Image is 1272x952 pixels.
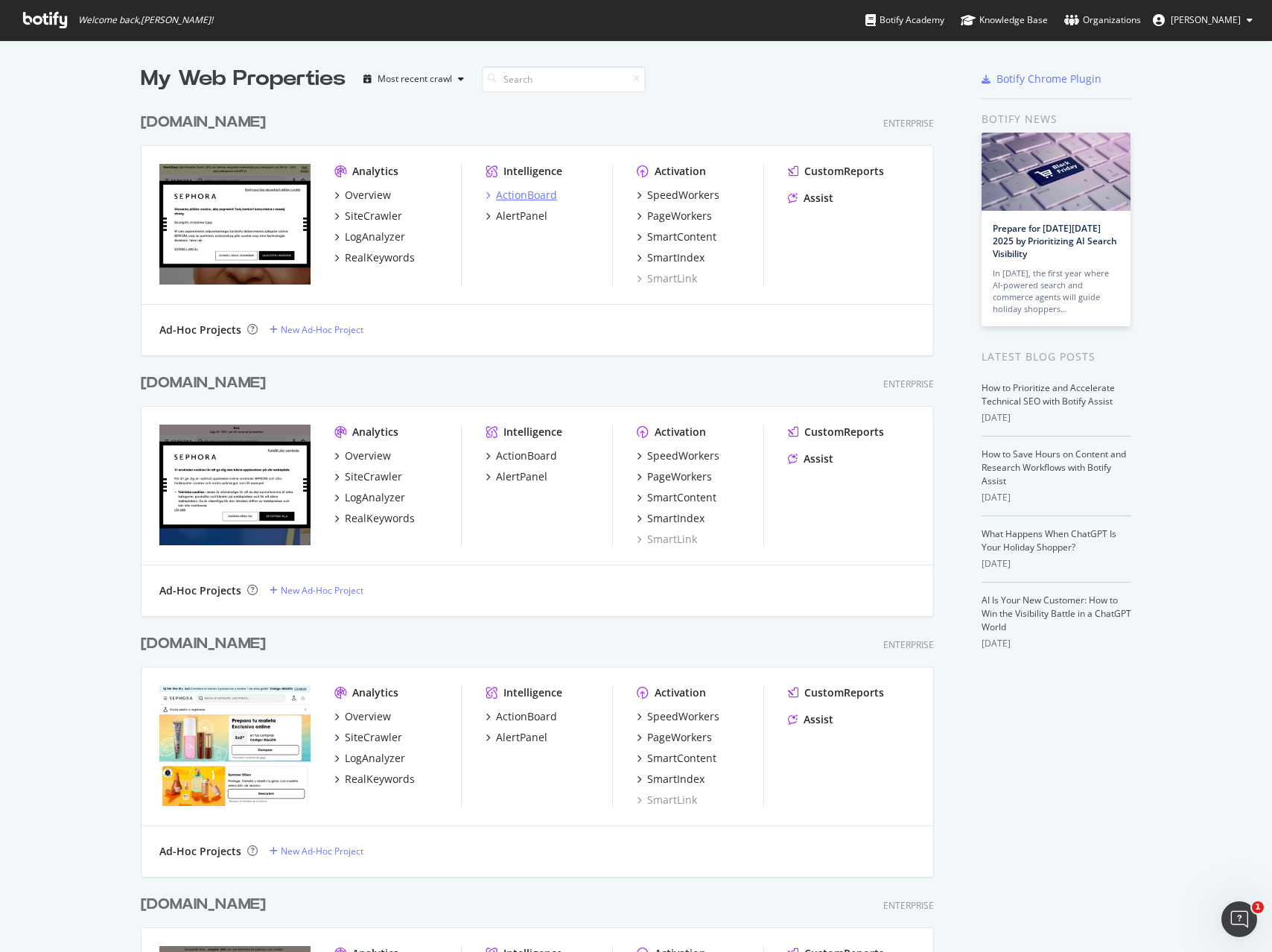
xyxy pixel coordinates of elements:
[334,772,415,787] a: RealKeywords
[334,709,391,724] a: Overview
[637,229,716,244] a: SmartContent
[334,250,415,265] a: RealKeywords
[281,323,363,336] div: New Ad-Hoc Project
[637,751,716,766] a: SmartContent
[637,188,719,203] a: SpeedWorkers
[865,13,944,28] div: Botify Academy
[637,511,705,526] a: SmartIndex
[804,685,884,700] div: CustomReports
[982,72,1101,86] a: Botify Chrome Plugin
[159,425,311,545] img: www.sephora.se
[159,323,241,337] div: Ad-Hoc Projects
[486,469,547,484] a: AlertPanel
[159,685,311,806] img: wwww.sephora.es
[270,584,363,597] a: New Ad-Hoc Project
[647,188,719,203] div: SpeedWorkers
[647,469,712,484] div: PageWorkers
[159,164,311,285] img: www.sephora.pl
[804,712,833,727] div: Assist
[496,188,557,203] div: ActionBoard
[486,730,547,745] a: AlertPanel
[352,685,398,700] div: Analytics
[982,133,1131,211] img: Prepare for Black Friday 2025 by Prioritizing AI Search Visibility
[496,209,547,223] div: AlertPanel
[982,594,1131,633] a: AI Is Your New Customer: How to Win the Visibility Battle in a ChatGPT World
[1064,13,1141,28] div: Organizations
[334,511,415,526] a: RealKeywords
[486,209,547,223] a: AlertPanel
[334,448,391,463] a: Overview
[637,469,712,484] a: PageWorkers
[982,411,1131,425] div: [DATE]
[982,349,1131,365] div: Latest Blog Posts
[655,425,706,439] div: Activation
[141,64,346,94] div: My Web Properties
[637,490,716,505] a: SmartContent
[345,730,402,745] div: SiteCrawler
[637,793,697,807] div: SmartLink
[788,164,884,179] a: CustomReports
[281,584,363,597] div: New Ad-Hoc Project
[159,844,241,859] div: Ad-Hoc Projects
[647,209,712,223] div: PageWorkers
[647,250,705,265] div: SmartIndex
[788,425,884,439] a: CustomReports
[352,425,398,439] div: Analytics
[961,13,1048,28] div: Knowledge Base
[486,188,557,203] a: ActionBoard
[655,685,706,700] div: Activation
[637,772,705,787] a: SmartIndex
[788,451,833,466] a: Assist
[334,751,405,766] a: LogAnalyzer
[883,638,934,651] div: Enterprise
[996,72,1101,86] div: Botify Chrome Plugin
[496,448,557,463] div: ActionBoard
[334,730,402,745] a: SiteCrawler
[883,117,934,130] div: Enterprise
[637,209,712,223] a: PageWorkers
[345,250,415,265] div: RealKeywords
[141,112,272,133] a: [DOMAIN_NAME]
[334,490,405,505] a: LogAnalyzer
[496,730,547,745] div: AlertPanel
[655,164,706,179] div: Activation
[1141,8,1265,32] button: [PERSON_NAME]
[637,250,705,265] a: SmartIndex
[141,633,272,655] a: [DOMAIN_NAME]
[637,448,719,463] a: SpeedWorkers
[345,188,391,203] div: Overview
[883,378,934,390] div: Enterprise
[788,191,833,206] a: Assist
[637,709,719,724] a: SpeedWorkers
[637,271,697,286] a: SmartLink
[334,209,402,223] a: SiteCrawler
[334,469,402,484] a: SiteCrawler
[281,845,363,857] div: New Ad-Hoc Project
[503,164,562,179] div: Intelligence
[141,372,272,394] a: [DOMAIN_NAME]
[496,709,557,724] div: ActionBoard
[982,448,1126,487] a: How to Save Hours on Content and Research Workflows with Botify Assist
[141,894,272,915] a: [DOMAIN_NAME]
[982,637,1131,650] div: [DATE]
[637,532,697,547] a: SmartLink
[345,772,415,787] div: RealKeywords
[352,164,398,179] div: Analytics
[486,448,557,463] a: ActionBoard
[496,469,547,484] div: AlertPanel
[503,425,562,439] div: Intelligence
[993,222,1117,260] a: Prepare for [DATE][DATE] 2025 by Prioritizing AI Search Visibility
[141,372,266,394] div: [DOMAIN_NAME]
[788,712,833,727] a: Assist
[647,730,712,745] div: PageWorkers
[647,448,719,463] div: SpeedWorkers
[1252,901,1264,913] span: 1
[982,557,1131,571] div: [DATE]
[270,323,363,336] a: New Ad-Hoc Project
[357,67,470,91] button: Most recent crawl
[141,633,266,655] div: [DOMAIN_NAME]
[647,511,705,526] div: SmartIndex
[270,845,363,857] a: New Ad-Hoc Project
